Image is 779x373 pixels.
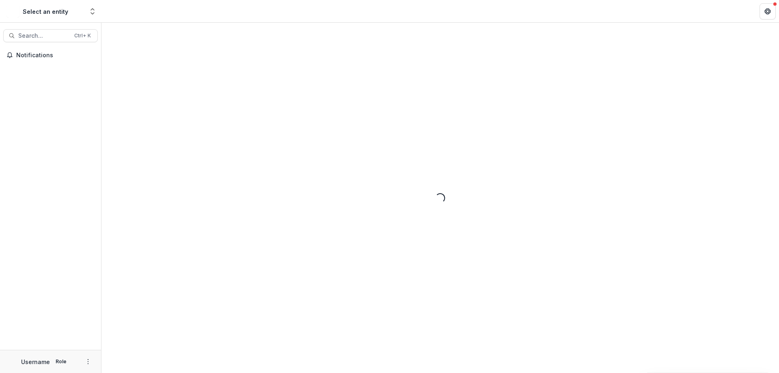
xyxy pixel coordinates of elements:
button: More [83,357,93,367]
div: Ctrl + K [73,31,93,40]
p: Role [53,358,69,365]
button: Get Help [760,3,776,19]
span: Notifications [16,52,95,59]
p: Username [21,358,50,366]
button: Open entity switcher [87,3,98,19]
span: Search... [18,32,69,39]
button: Search... [3,29,98,42]
button: Notifications [3,49,98,62]
div: Select an entity [23,7,68,16]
